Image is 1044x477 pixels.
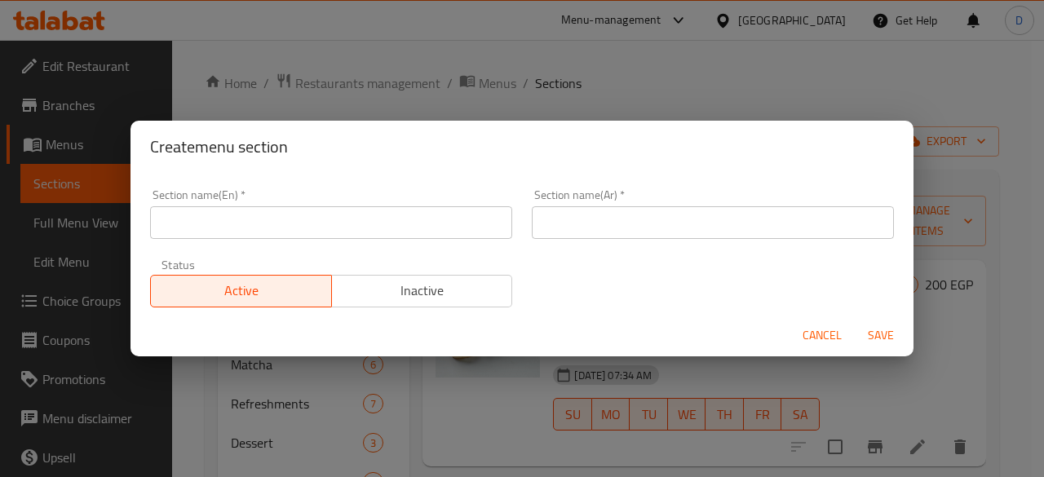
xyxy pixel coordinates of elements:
input: Please enter section name(ar) [532,206,894,239]
h2: Create menu section [150,134,894,160]
button: Active [150,275,332,307]
input: Please enter section name(en) [150,206,512,239]
span: Inactive [338,279,507,303]
span: Active [157,279,325,303]
button: Inactive [331,275,513,307]
span: Cancel [803,325,842,346]
span: Save [861,325,900,346]
button: Save [855,320,907,351]
button: Cancel [796,320,848,351]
